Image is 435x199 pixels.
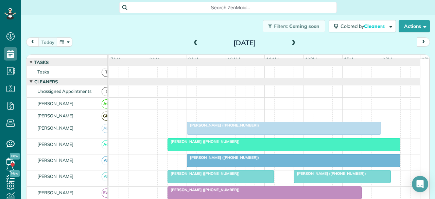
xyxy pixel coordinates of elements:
[265,56,280,62] span: 11am
[187,56,199,62] span: 9am
[341,23,387,29] span: Colored by
[36,157,75,163] span: [PERSON_NAME]
[304,56,318,62] span: 12pm
[343,56,354,62] span: 1pm
[36,113,75,118] span: [PERSON_NAME]
[294,171,366,176] span: [PERSON_NAME] ([PHONE_NUMBER])
[102,188,111,198] span: BW
[102,140,111,149] span: AC
[148,56,161,62] span: 8am
[36,142,75,147] span: [PERSON_NAME]
[412,176,428,192] div: Open Intercom Messenger
[33,79,59,84] span: Cleaners
[289,23,320,29] span: Coming soon
[102,87,111,96] span: !
[109,56,122,62] span: 7am
[26,37,39,47] button: prev
[36,173,75,179] span: [PERSON_NAME]
[36,88,93,94] span: Unassigned Appointments
[202,39,287,47] h2: [DATE]
[102,112,111,121] span: GM
[167,171,240,176] span: [PERSON_NAME] ([PHONE_NUMBER])
[226,56,241,62] span: 10am
[102,156,111,165] span: AF
[36,125,75,131] span: [PERSON_NAME]
[274,23,288,29] span: Filters:
[38,37,57,47] button: today
[102,99,111,109] span: AC
[36,69,50,74] span: Tasks
[167,187,240,192] span: [PERSON_NAME] ([PHONE_NUMBER])
[10,153,20,160] span: New
[417,37,430,47] button: next
[36,190,75,195] span: [PERSON_NAME]
[102,172,111,181] span: AF
[420,56,432,62] span: 3pm
[364,23,386,29] span: Cleaners
[167,139,240,144] span: [PERSON_NAME] ([PHONE_NUMBER])
[329,20,396,32] button: Colored byCleaners
[381,56,393,62] span: 2pm
[102,124,111,133] span: AB
[102,68,111,77] span: T
[187,155,259,160] span: [PERSON_NAME] ([PHONE_NUMBER])
[399,20,430,32] button: Actions
[33,60,50,65] span: Tasks
[36,101,75,106] span: [PERSON_NAME]
[187,123,259,128] span: [PERSON_NAME] ([PHONE_NUMBER])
